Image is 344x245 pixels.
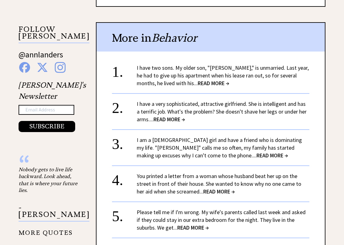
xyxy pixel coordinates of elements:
[198,80,229,87] span: READ MORE →
[112,208,137,220] div: 5.
[19,62,30,73] img: facebook%20blue.png
[19,105,74,115] input: Email Address
[19,26,89,44] p: FOLLOW [PERSON_NAME]
[19,204,89,222] p: - [PERSON_NAME]
[137,64,309,87] a: I have two sons. My older son, "[PERSON_NAME]," is unmarried. Last year, he had to give up his ap...
[112,136,137,147] div: 3.
[37,62,48,73] img: x%20blue.png
[137,100,307,123] a: I have a very sophisticated, attractive girlfriend. She is intelligent and has a terrific job. Wh...
[112,64,137,75] div: 1.
[55,62,66,73] img: instagram%20blue.png
[177,224,209,231] span: READ MORE →
[19,166,80,194] div: Nobody gets to live life backward. Look ahead, that is where your future lies.
[153,116,185,123] span: READ MORE →
[256,152,288,159] span: READ MORE →
[112,172,137,184] div: 4.
[152,31,197,45] span: Behavior
[19,160,80,166] div: “
[19,80,86,132] div: [PERSON_NAME]'s Newsletter
[203,188,235,195] span: READ MORE →
[19,224,73,236] a: MORE QUOTES
[97,23,325,52] div: More in
[19,121,75,132] button: SUBSCRIBE
[137,172,301,195] a: You printed a letter from a woman whose husband beat her up on the street in front of their house...
[137,136,302,159] a: I am a [DEMOGRAPHIC_DATA] girl and have a friend who is dominating my life. "[PERSON_NAME]" calls...
[112,100,137,111] div: 2.
[19,49,63,66] a: @annlanders
[137,209,306,231] a: Please tell me if I'm wrong. My wife's parents called last week and asked if they could stay in o...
